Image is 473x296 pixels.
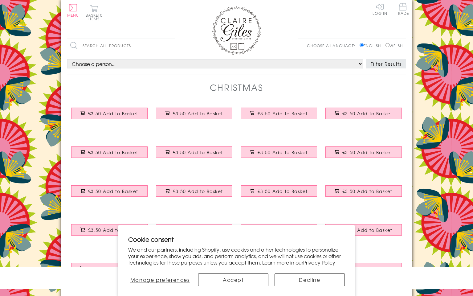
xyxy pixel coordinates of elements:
h1: Christmas [210,81,263,94]
a: Christmas Card, Sleigh and Snowflakes, text foiled in shiny gold £3.50 Add to Basket [67,142,152,168]
span: £3.50 Add to Basket [88,227,138,233]
span: £3.50 Add to Basket [258,188,308,194]
button: £3.50 Add to Basket [156,224,232,236]
span: £3.50 Add to Basket [342,110,393,117]
a: Privacy Policy [303,259,335,266]
a: Christmas Card, Robins on a Postbox, text foiled in shiny gold £3.50 Add to Basket [152,103,237,129]
span: Trade [396,3,409,15]
button: £3.50 Add to Basket [325,224,402,236]
a: Christmas Card, Fairies on Pink, text foiled in shiny gold £3.50 Add to Basket [321,103,406,129]
span: £3.50 Add to Basket [88,110,138,117]
a: Christmas Card, Daughter Fairies on Pink, text foiled in shiny gold £3.50 Add to Basket [67,220,152,246]
button: Accept [198,273,268,286]
a: Christmas Card, Dad Jumpers & Mittens, text foiled in shiny gold £3.50 Add to Basket [152,181,237,207]
span: £3.50 Add to Basket [258,110,308,117]
button: £3.50 Add to Basket [325,146,402,158]
a: Christmas Card, Mam Bright Holly, text foiled in shiny gold £3.50 Add to Basket [67,181,152,207]
span: £3.50 Add to Basket [173,188,223,194]
a: Log In [373,3,387,15]
a: Christmas Card, Sister Flamingoes and Holly, text foiled in shiny gold £3.50 Add to Basket [237,220,321,246]
a: Christmas Card, Grandma Sleigh and Snowflakes, text foiled in shiny gold £3.50 Add to Basket [321,220,406,246]
button: Menu [67,4,79,17]
button: Filter Results [366,59,406,68]
button: £3.50 Add to Basket [241,108,317,119]
button: £3.50 Add to Basket [241,185,317,197]
p: We and our partners, including Shopify, use cookies and other technologies to personalize your ex... [128,246,345,265]
a: Christmas Card, Brother Subuteo and Cars, text foiled in shiny gold £3.50 Add to Basket [152,220,237,246]
input: Search [169,39,175,53]
p: Choose a language: [307,43,358,48]
button: £3.50 Add to Basket [325,185,402,197]
a: Christmas Card, Granny Christmas Trees, text foiled in shiny gold £3.50 Add to Basket [67,258,152,285]
button: £3.50 Add to Basket [71,146,148,158]
label: Welsh [385,43,403,48]
button: £3.50 Add to Basket [156,185,232,197]
button: Basket0 items [86,5,103,21]
input: Search all products [67,39,175,53]
button: £3.50 Add to Basket [71,263,148,274]
span: £3.50 Add to Basket [342,227,393,233]
span: £3.50 Add to Basket [173,149,223,155]
a: Christmas Card, Jumpers & Mittens, text foiled in shiny gold £3.50 Add to Basket [237,103,321,129]
span: Menu [67,12,79,18]
a: Christmas Card, Mummy Reindeers and Lights, text foiled in shiny gold £3.50 Add to Basket [321,181,406,207]
button: £3.50 Add to Basket [156,108,232,119]
span: £3.50 Add to Basket [342,266,393,272]
button: Manage preferences [128,273,192,286]
span: £3.50 Add to Basket [173,110,223,117]
button: £3.50 Add to Basket [71,108,148,119]
button: £3.50 Add to Basket [325,263,402,274]
a: Christmas Card, Flamingoes and Holly, text foiled in shiny gold £3.50 Add to Basket [237,142,321,168]
button: £3.50 Add to Basket [241,146,317,158]
span: £3.50 Add to Basket [342,188,393,194]
button: £3.50 Add to Basket [71,185,148,197]
button: £3.50 Add to Basket [156,146,232,158]
label: English [360,43,384,48]
span: £3.50 Add to Basket [88,266,138,272]
span: £3.50 Add to Basket [88,149,138,155]
span: Manage preferences [130,276,190,283]
span: £3.50 Add to Basket [342,149,393,155]
button: Decline [275,273,345,286]
a: Christmas Card, Seasons Greetings Wreath, text foiled in shiny gold £3.50 Add to Basket [152,142,237,168]
a: Christmas Card, Grandpa Berries & Twigs, text foiled in shiny gold £3.50 Add to Basket [321,258,406,285]
input: English [360,43,364,47]
input: Welsh [385,43,389,47]
span: £3.50 Add to Basket [258,149,308,155]
a: Christmas Card, Subuteo and Santa hats, text foiled in shiny gold £3.50 Add to Basket [321,142,406,168]
a: Christmas Card, Trees and Baubles, text foiled in shiny gold £3.50 Add to Basket [67,103,152,129]
a: Christmas Card, Daddy Subuteo and Santa hats, text foiled in shiny gold £3.50 Add to Basket [237,181,321,207]
span: 0 items [88,12,103,22]
button: £3.50 Add to Basket [71,224,148,236]
span: £3.50 Add to Basket [88,188,138,194]
button: £3.50 Add to Basket [241,224,317,236]
img: Claire Giles Greetings Cards [212,6,261,55]
h2: Cookie consent [128,235,345,244]
a: Trade [396,3,409,16]
button: £3.50 Add to Basket [325,108,402,119]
